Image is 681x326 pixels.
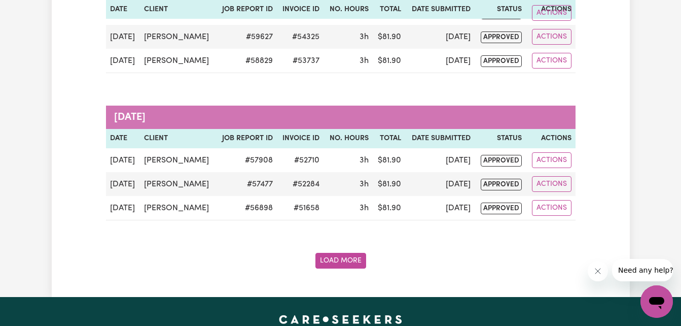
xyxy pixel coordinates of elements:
[475,129,526,148] th: Status
[140,172,216,196] td: [PERSON_NAME]
[405,148,475,172] td: [DATE]
[532,5,571,21] button: Actions
[106,49,140,73] td: [DATE]
[481,179,522,190] span: approved
[216,49,276,73] td: # 58829
[216,129,276,148] th: Job Report ID
[277,49,324,73] td: #53737
[106,106,576,129] caption: [DATE]
[532,53,571,69] button: Actions
[277,25,324,49] td: #54325
[373,148,405,172] td: $ 81.90
[106,25,140,49] td: [DATE]
[373,49,405,73] td: $ 81.90
[405,129,475,148] th: Date Submitted
[526,129,576,148] th: Actions
[640,285,673,318] iframe: Button to launch messaging window
[405,196,475,220] td: [DATE]
[532,176,571,192] button: Actions
[532,29,571,45] button: Actions
[405,172,475,196] td: [DATE]
[481,203,522,214] span: approved
[373,25,405,49] td: $ 81.90
[360,57,369,65] span: 3 hours
[106,129,140,148] th: Date
[324,129,373,148] th: No. Hours
[106,196,140,220] td: [DATE]
[216,148,276,172] td: # 57908
[481,155,522,167] span: approved
[277,129,324,148] th: Invoice ID
[612,259,673,281] iframe: Message from company
[405,25,475,49] td: [DATE]
[140,25,216,49] td: [PERSON_NAME]
[405,49,475,73] td: [DATE]
[140,129,216,148] th: Client
[532,152,571,168] button: Actions
[360,33,369,41] span: 3 hours
[6,7,61,15] span: Need any help?
[216,196,276,220] td: # 56898
[216,25,276,49] td: # 59627
[140,196,216,220] td: [PERSON_NAME]
[140,49,216,73] td: [PERSON_NAME]
[140,148,216,172] td: [PERSON_NAME]
[373,129,405,148] th: Total
[216,172,276,196] td: # 57477
[106,172,140,196] td: [DATE]
[588,261,608,281] iframe: Close message
[360,156,369,165] span: 3 hours
[277,196,324,220] td: #51658
[106,148,140,172] td: [DATE]
[277,172,324,196] td: #52284
[481,55,522,67] span: approved
[315,253,366,269] button: Fetch older job reports
[360,180,369,188] span: 3 hours
[360,204,369,212] span: 3 hours
[279,315,402,323] a: Careseekers home page
[481,31,522,43] span: approved
[373,196,405,220] td: $ 81.90
[532,200,571,216] button: Actions
[373,172,405,196] td: $ 81.90
[277,148,324,172] td: #52710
